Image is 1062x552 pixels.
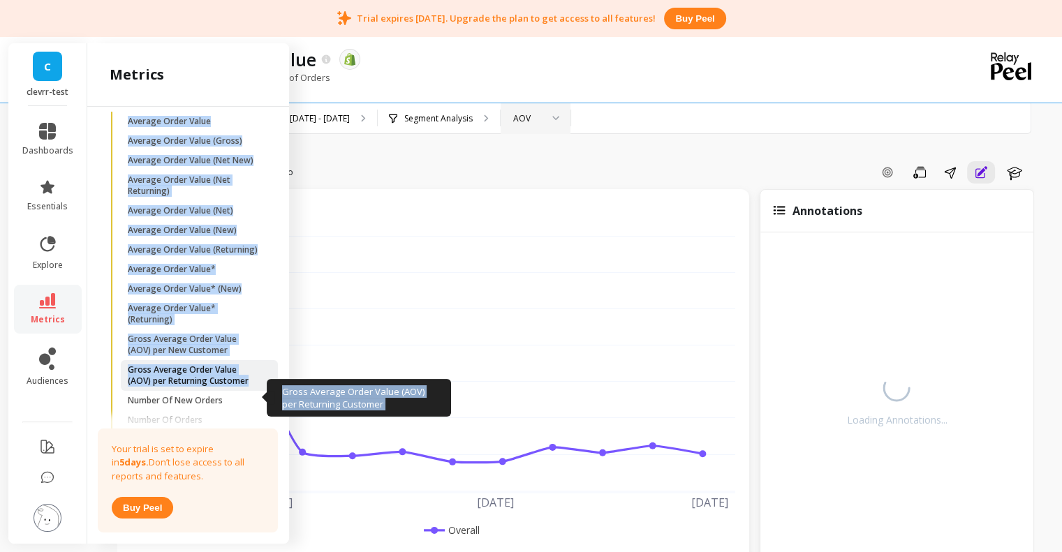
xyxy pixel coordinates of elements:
span: metrics [31,314,65,325]
div: Loading Annotations... [846,413,947,427]
p: Trial expires [DATE]. Upgrade the plan to get access to all features! [357,12,656,24]
p: Gross Average Order Value (AOV) per Returning Customer [128,364,261,387]
span: essentials [27,201,68,212]
span: Annotations [792,203,862,218]
span: C [44,59,51,75]
p: Average Order Value (Gross) [128,135,242,147]
button: Buy peel [112,497,173,519]
h2: metrics [110,65,164,84]
p: Products Sold (Transactional) [128,532,246,543]
p: Gross Average Order Value (AOV) per New Customer [128,334,261,356]
p: Average Order Value (Net New) [128,155,253,166]
p: Average Order Value (Net Returning) [128,174,261,197]
p: Segment Analysis [404,113,473,124]
img: api.shopify.svg [344,53,356,66]
span: dashboards [22,145,73,156]
p: Number Of Orders [128,415,202,426]
button: Buy peel [664,8,725,29]
div: AOV [513,112,541,125]
p: Average Order Value (New) [128,225,237,236]
p: Average Order Value (Returning) [128,244,258,255]
p: Average Order Value* [128,264,216,275]
span: explore [33,260,63,271]
p: Average Order Value [128,116,211,127]
p: Your trial is set to expire in Don’t lose access to all reports and features. [112,442,264,484]
img: profile picture [34,504,61,532]
p: Average Order Value* (New) [128,283,242,294]
strong: 5 days. [119,456,149,468]
p: Average Order Value (Net) [128,205,233,216]
p: clevrr-test [22,87,73,98]
p: Number Of New Orders [128,395,223,406]
p: Average Order Value* (Returning) [128,303,261,325]
span: audiences [27,375,68,387]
